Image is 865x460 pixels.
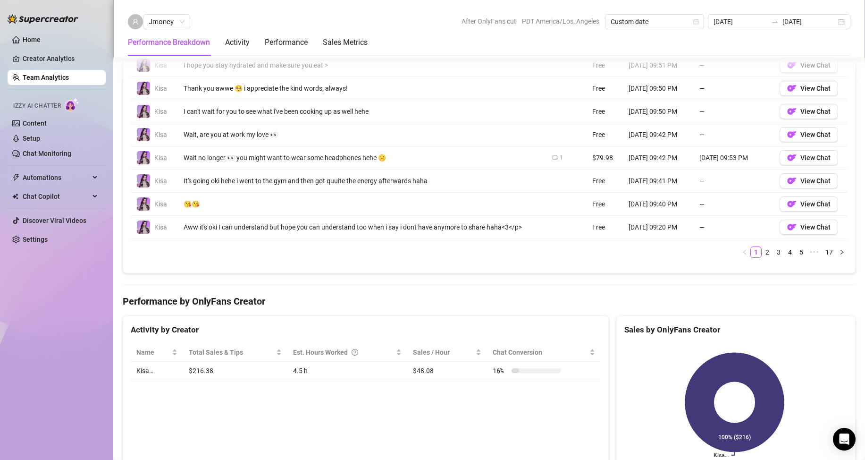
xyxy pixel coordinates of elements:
[694,123,774,146] td: —
[462,14,516,28] span: After OnlyFans cut
[800,61,831,69] span: View Chat
[13,102,61,111] span: Izzy AI Chatter
[836,247,848,258] li: Next Page
[8,14,78,24] img: logo-BBDzfeDw.svg
[493,366,508,376] span: 16 %
[23,217,86,224] a: Discover Viral Videos
[750,247,762,258] li: 1
[787,60,797,70] img: OF
[587,123,623,146] td: Free
[762,247,773,258] li: 2
[23,119,47,127] a: Content
[623,170,694,193] td: [DATE] 09:41 PM
[154,200,167,208] span: Kisa
[131,324,601,336] div: Activity by Creator
[131,362,183,380] td: Kisa…
[800,200,831,208] span: View Chat
[694,100,774,123] td: —
[796,247,807,258] li: 5
[623,54,694,77] td: [DATE] 09:51 PM
[184,129,541,140] div: Wait, are you at work my love 👀
[739,247,750,258] li: Previous Page
[694,170,774,193] td: —
[23,170,90,185] span: Automations
[742,249,747,255] span: left
[23,236,48,243] a: Settings
[137,105,150,118] img: Kisa
[265,37,308,48] div: Performance
[694,77,774,100] td: —
[796,247,806,257] a: 5
[800,131,831,138] span: View Chat
[780,81,838,96] button: OFView Chat
[787,199,797,209] img: OF
[407,362,487,380] td: $48.08
[623,123,694,146] td: [DATE] 09:42 PM
[189,347,274,358] span: Total Sales & Tips
[587,54,623,77] td: Free
[751,247,761,257] a: 1
[623,193,694,216] td: [DATE] 09:40 PM
[184,176,541,186] div: It's going oki hehe i went to the gym and then got quuite the energy afterwards haha
[553,154,558,160] span: video-camera
[323,37,368,48] div: Sales Metrics
[137,197,150,211] img: Kisa
[287,362,407,380] td: 4.5 h
[132,18,139,25] span: user
[225,37,250,48] div: Activity
[787,84,797,93] img: OF
[154,177,167,185] span: Kisa
[787,153,797,162] img: OF
[184,153,541,163] div: Wait no longer 👀 you might want to wear some headphones hehe 🤫
[587,146,623,170] td: $79.98
[822,247,836,258] li: 17
[780,104,838,119] button: OFView Chat
[12,174,20,181] span: thunderbolt
[780,220,838,235] button: OFView Chat
[23,36,41,43] a: Home
[623,77,694,100] td: [DATE] 09:50 PM
[137,128,150,141] img: Kisa
[487,343,601,362] th: Chat Conversion
[694,54,774,77] td: —
[137,151,150,164] img: Kisa
[839,249,845,255] span: right
[149,15,185,29] span: Jmoney
[560,153,563,162] div: 1
[771,18,779,26] span: swap-right
[807,247,822,258] span: •••
[12,193,18,200] img: Chat Copilot
[780,64,838,71] a: OFView Chat
[65,98,79,111] img: AI Chatter
[137,221,150,234] img: Kisa
[714,452,729,459] text: Kisa…
[780,127,838,142] button: OFView Chat
[183,343,287,362] th: Total Sales & Tips
[694,193,774,216] td: —
[493,347,588,358] span: Chat Conversion
[184,222,541,232] div: Aww it's oki I can understand but hope you can understand too when i say i dont have anymore to s...
[780,110,838,118] a: OFView Chat
[739,247,750,258] button: left
[780,196,838,212] button: OFView Chat
[780,150,838,165] button: OFView Chat
[23,51,98,66] a: Creator Analytics
[137,174,150,187] img: Kisa
[780,203,838,210] a: OFView Chat
[123,295,856,308] h4: Performance by OnlyFans Creator
[23,135,40,142] a: Setup
[183,362,287,380] td: $216.38
[800,223,831,231] span: View Chat
[137,59,150,72] img: Kisa
[184,106,541,117] div: I can't wait for you to see what i've been cooking up as well hehe
[128,37,210,48] div: Performance Breakdown
[787,176,797,186] img: OF
[780,133,838,141] a: OFView Chat
[154,131,167,138] span: Kisa
[136,347,170,358] span: Name
[780,173,838,188] button: OFView Chat
[780,87,838,94] a: OFView Chat
[184,60,541,70] div: I hope you stay hydrated and make sure you eat >
[137,82,150,95] img: Kisa
[611,15,698,29] span: Custom date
